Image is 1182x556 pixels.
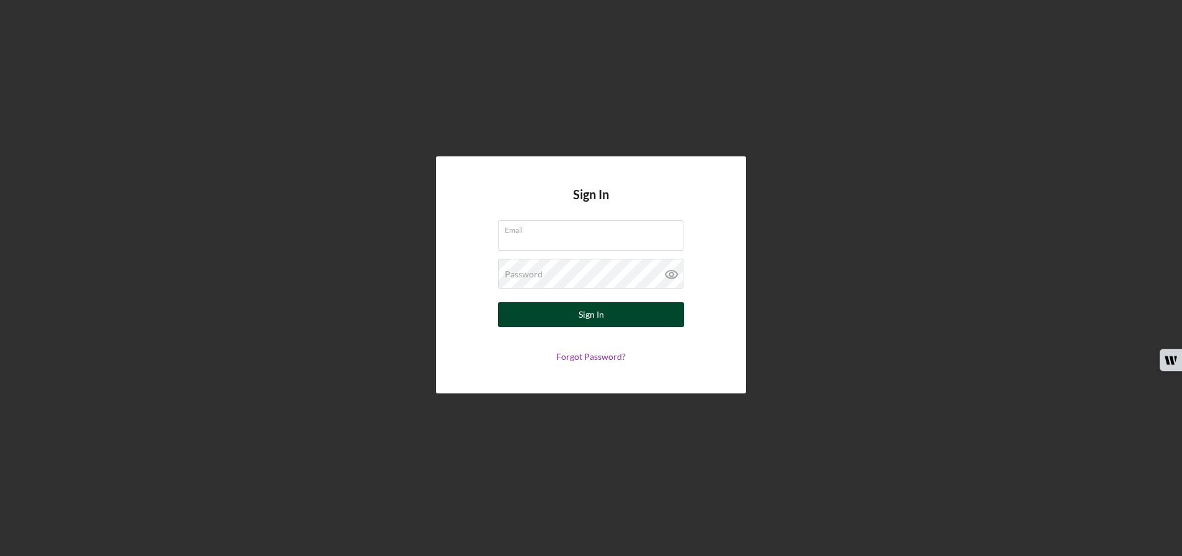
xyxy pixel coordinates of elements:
[498,302,684,327] button: Sign In
[505,221,683,235] label: Email
[505,269,543,279] label: Password
[556,351,626,362] a: Forgot Password?
[579,302,604,327] div: Sign In
[573,187,609,220] h4: Sign In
